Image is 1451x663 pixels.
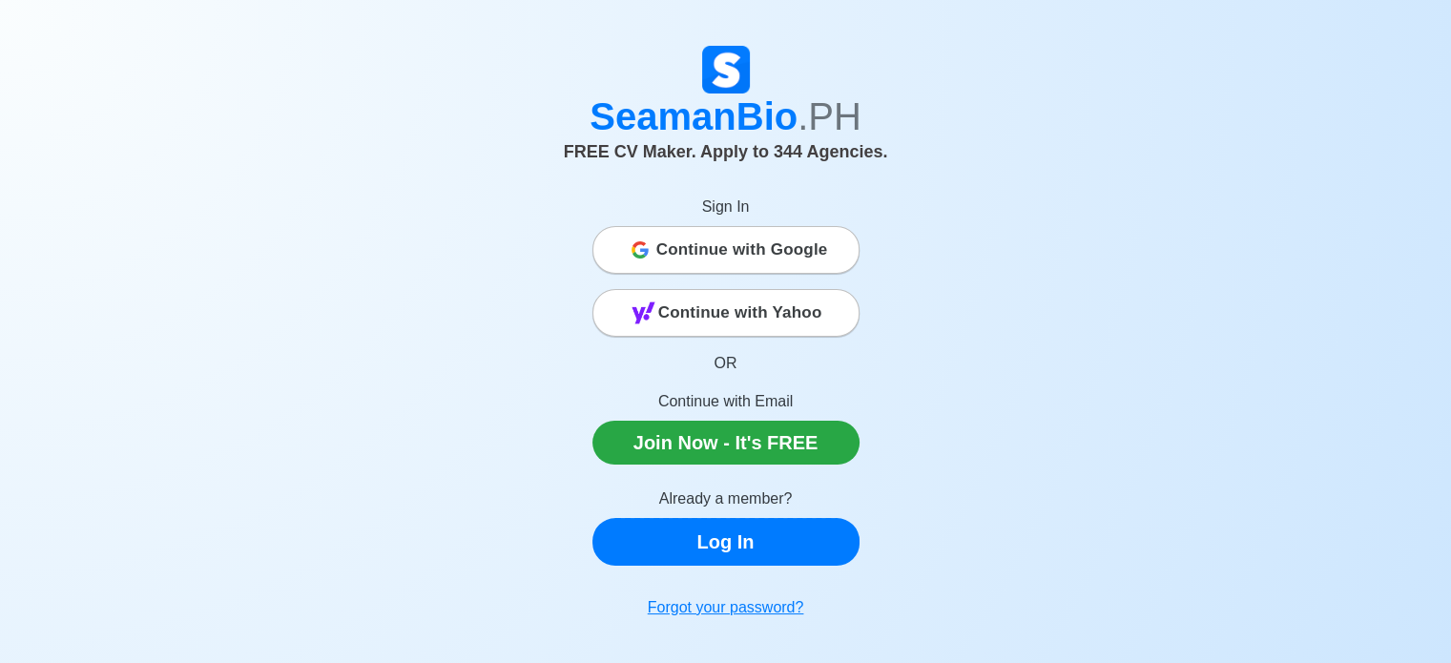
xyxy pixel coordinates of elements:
[592,352,860,375] p: OR
[648,599,804,615] u: Forgot your password?
[702,46,750,93] img: Logo
[658,294,822,332] span: Continue with Yahoo
[592,589,860,627] a: Forgot your password?
[592,390,860,413] p: Continue with Email
[798,95,861,137] span: .PH
[592,421,860,465] a: Join Now - It's FREE
[564,142,888,161] span: FREE CV Maker. Apply to 344 Agencies.
[592,487,860,510] p: Already a member?
[592,226,860,274] button: Continue with Google
[197,93,1255,139] h1: SeamanBio
[592,289,860,337] button: Continue with Yahoo
[592,196,860,218] p: Sign In
[656,231,828,269] span: Continue with Google
[592,518,860,566] a: Log In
